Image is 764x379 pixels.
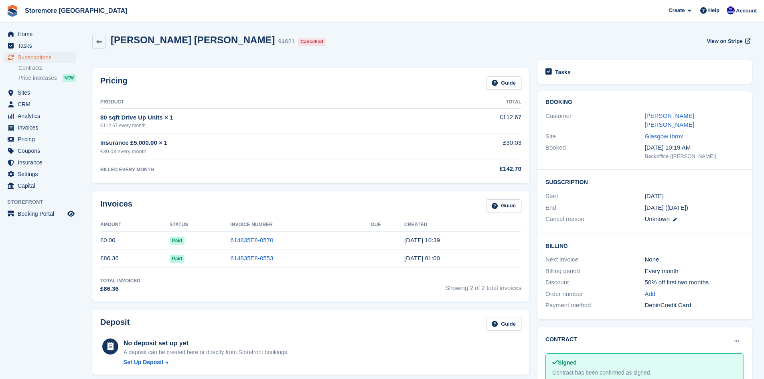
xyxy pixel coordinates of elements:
span: Coupons [18,145,66,156]
div: Site [545,132,644,141]
span: Settings [18,168,66,180]
th: Status [170,219,231,231]
a: menu [4,99,76,110]
td: £86.36 [100,249,170,268]
h2: Pricing [100,76,128,89]
h2: Deposit [100,318,130,331]
div: None [645,255,744,264]
a: menu [4,208,76,219]
h2: Tasks [555,69,571,76]
div: Insurance £5,000.00 × 1 [100,138,424,148]
span: Analytics [18,110,66,122]
div: Every month [645,267,744,276]
td: £112.67 [424,108,521,134]
div: Customer [545,111,644,130]
a: Glasgow Ibrox [645,133,683,140]
h2: Booking [545,99,744,105]
span: Insurance [18,157,66,168]
div: Cancelled [298,38,326,46]
th: Total [424,96,521,109]
div: [DATE] 10:19 AM [645,143,744,152]
a: Add [645,290,656,299]
a: menu [4,180,76,191]
div: Payment method [545,301,644,310]
a: Guide [486,76,521,89]
td: £0.00 [100,231,170,249]
a: menu [4,110,76,122]
span: Help [708,6,719,14]
a: Set Up Deposit [124,358,289,367]
a: menu [4,134,76,145]
span: [DATE] ([DATE]) [645,204,689,211]
div: 94621 [278,37,295,46]
span: Home [18,28,66,40]
div: Set Up Deposit [124,358,164,367]
h2: Contract [545,335,577,344]
a: menu [4,87,76,98]
a: [PERSON_NAME] [PERSON_NAME] [645,112,694,128]
div: Booked [545,143,644,160]
a: menu [4,145,76,156]
div: 80 sqft Drive Up Units × 1 [100,113,424,122]
div: £112.67 every month [100,122,424,129]
th: Product [100,96,424,109]
div: £86.36 [100,284,140,294]
img: stora-icon-8386f47178a22dfd0bd8f6a31ec36ba5ce8667c1dd55bd0f319d3a0aa187defe.svg [6,5,18,17]
span: Pricing [18,134,66,145]
div: 50% off first two months [645,278,744,287]
a: menu [4,28,76,40]
time: 2025-07-28 00:00:54 UTC [404,255,440,261]
span: View on Stripe [707,37,742,45]
time: 2025-08-04 23:00:00 UTC [645,192,664,201]
a: Guide [486,318,521,331]
div: £30.03 every month [100,148,424,156]
span: Capital [18,180,66,191]
span: Subscriptions [18,52,66,63]
time: 2025-08-01 09:39:43 UTC [404,237,440,243]
span: CRM [18,99,66,110]
div: Contract has been confirmed as signed. [552,369,737,377]
th: Amount [100,219,170,231]
div: Cancel reason [545,215,644,224]
h2: Invoices [100,199,132,213]
p: A deposit can be created here or directly from Storefront bookings. [124,348,289,357]
span: Unknown [645,215,670,222]
div: Start [545,192,644,201]
div: Next invoice [545,255,644,264]
div: BILLED EVERY MONTH [100,166,424,173]
a: Preview store [66,209,76,219]
th: Invoice Number [231,219,371,231]
a: Storemore [GEOGRAPHIC_DATA] [22,4,130,17]
div: Backoffice ([PERSON_NAME]) [645,152,744,160]
h2: [PERSON_NAME] [PERSON_NAME] [111,34,275,45]
a: menu [4,122,76,133]
div: Discount [545,278,644,287]
a: 614835E8-0570 [231,237,274,243]
a: Price increases NEW [18,73,76,82]
span: Tasks [18,40,66,51]
div: Signed [552,359,737,367]
h2: Subscription [545,178,744,186]
div: Debit/Credit Card [645,301,744,310]
span: Sites [18,87,66,98]
a: menu [4,168,76,180]
div: Billing period [545,267,644,276]
span: Paid [170,237,184,245]
div: End [545,203,644,213]
span: Account [736,7,757,15]
span: Storefront [7,198,80,206]
th: Created [404,219,521,231]
a: 614835E8-0553 [231,255,274,261]
th: Due [371,219,404,231]
img: Angela [727,6,735,14]
a: menu [4,157,76,168]
span: Showing 2 of 2 total invoices [445,277,521,294]
span: Invoices [18,122,66,133]
div: £142.70 [424,164,521,174]
a: menu [4,40,76,51]
div: No deposit set up yet [124,338,289,348]
a: Guide [486,199,521,213]
h2: Billing [545,241,744,249]
div: Total Invoiced [100,277,140,284]
a: menu [4,52,76,63]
